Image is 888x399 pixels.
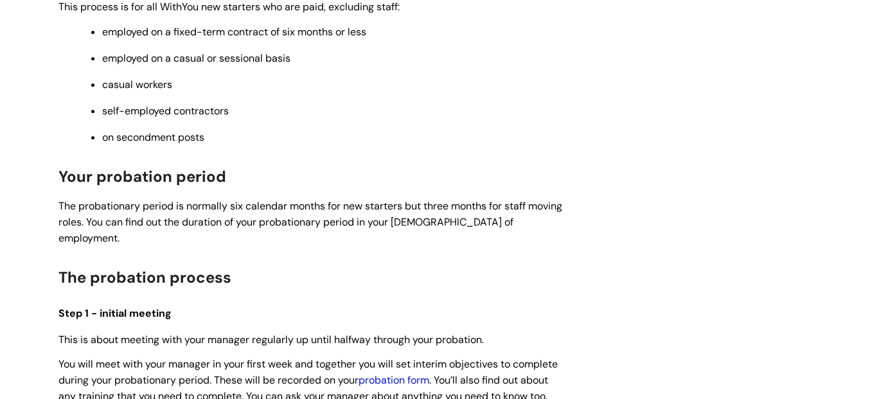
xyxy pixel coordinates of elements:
span: employed on a casual or sessional basis [102,51,290,65]
span: The probationary period is normally six calendar months for new starters but three months for sta... [58,199,562,245]
span: casual workers [102,78,172,91]
span: on secondment posts [102,130,204,144]
span: self-employed contractors [102,104,229,118]
span: Your probation period [58,166,226,186]
span: The probation process [58,267,231,287]
span: employed on a fixed-term contract of six months or less [102,25,366,39]
span: Step 1 - initial meeting [58,306,172,320]
a: probation form [359,373,429,387]
span: This is about meeting with your manager regularly up until halfway through your probation. [58,333,484,346]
